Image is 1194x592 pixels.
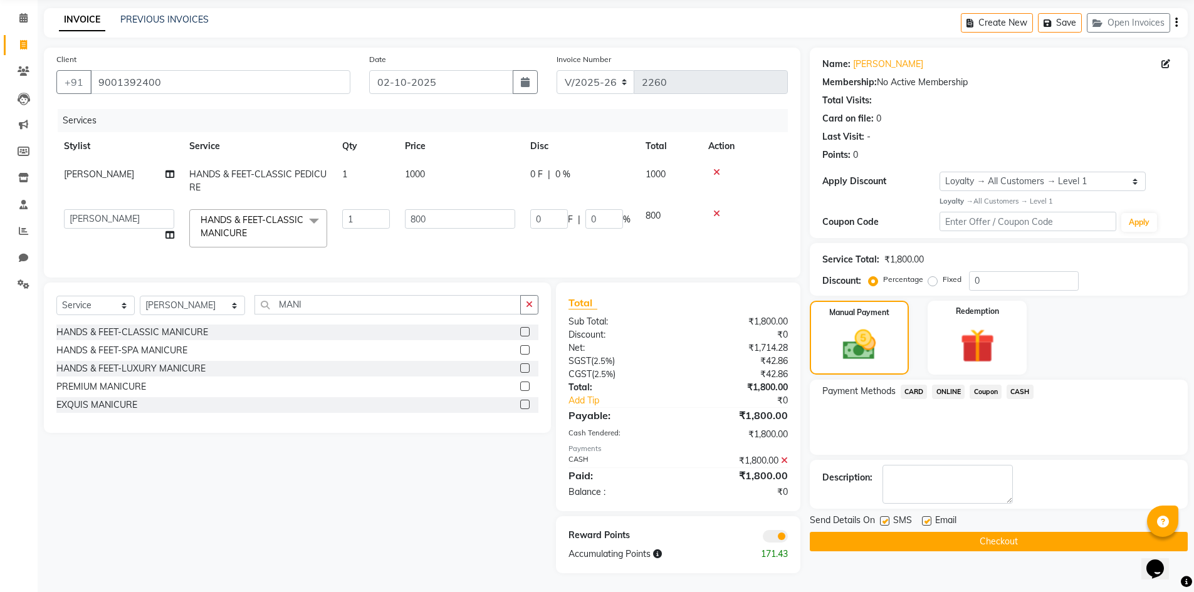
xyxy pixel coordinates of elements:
div: Net: [559,341,678,355]
div: Payments [568,444,787,454]
label: Date [369,54,386,65]
span: Coupon [970,385,1002,399]
div: HANDS & FEET-LUXURY MANICURE [56,362,206,375]
div: Payable: [559,408,678,423]
th: Qty [335,132,397,160]
div: HANDS & FEET-CLASSIC MANICURE [56,326,208,339]
th: Disc [523,132,638,160]
label: Percentage [883,274,923,285]
div: Name: [822,58,851,71]
span: CGST [568,368,592,380]
button: Save [1038,13,1082,33]
th: Action [701,132,788,160]
div: Apply Discount [822,175,940,188]
div: ₹0 [678,486,797,499]
span: [PERSON_NAME] [64,169,134,180]
th: Service [182,132,335,160]
span: Total [568,296,597,309]
label: Invoice Number [557,54,611,65]
a: x [247,227,253,239]
div: Points: [822,148,851,162]
img: _gift.svg [950,325,1005,367]
iframe: chat widget [1141,542,1181,579]
span: CARD [901,385,928,399]
div: Coupon Code [822,216,940,229]
div: ₹1,714.28 [678,341,797,355]
th: Price [397,132,523,160]
div: ( ) [559,355,678,368]
span: 1000 [646,169,666,180]
span: 2.5% [594,369,613,379]
div: ₹42.86 [678,368,797,381]
button: Checkout [810,532,1188,551]
span: | [548,168,550,181]
span: HANDS & FEET-CLASSIC MANICURE [201,214,303,239]
button: Create New [961,13,1033,33]
div: Membership: [822,76,877,89]
th: Stylist [56,132,182,160]
div: Description: [822,471,872,484]
div: ₹1,800.00 [678,315,797,328]
input: Enter Offer / Coupon Code [940,212,1116,231]
span: 800 [646,210,661,221]
div: ₹1,800.00 [678,381,797,394]
span: 1000 [405,169,425,180]
div: ₹1,800.00 [678,468,797,483]
div: Discount: [559,328,678,341]
button: Apply [1121,213,1157,232]
span: 0 % [555,168,570,181]
div: 0 [876,112,881,125]
div: CASH [559,454,678,467]
div: 0 [853,148,858,162]
div: Last Visit: [822,130,864,143]
div: ₹0 [678,328,797,341]
div: Total: [559,381,678,394]
div: Card on file: [822,112,874,125]
div: ₹1,800.00 [678,408,797,423]
div: ₹1,800.00 [884,253,924,266]
span: F [568,213,573,226]
div: ₹0 [698,394,797,407]
div: All Customers → Level 1 [940,196,1175,207]
button: +91 [56,70,92,94]
button: Open Invoices [1087,13,1170,33]
span: SMS [893,514,912,529]
label: Manual Payment [829,307,889,318]
a: Add Tip [559,394,698,407]
label: Redemption [956,306,999,317]
img: _cash.svg [832,326,886,364]
div: Total Visits: [822,94,872,107]
span: CASH [1007,385,1034,399]
div: Reward Points [559,529,678,543]
span: | [578,213,580,226]
span: 1 [342,169,347,180]
label: Client [56,54,76,65]
a: [PERSON_NAME] [853,58,923,71]
div: HANDS & FEET-SPA MANICURE [56,344,187,357]
span: Email [935,514,956,529]
div: Services [58,109,797,132]
div: No Active Membership [822,76,1175,89]
div: Cash Tendered: [559,428,678,441]
strong: Loyalty → [940,197,973,205]
div: ₹1,800.00 [678,428,797,441]
span: SGST [568,355,591,366]
input: Search or Scan [254,295,521,314]
span: ONLINE [932,385,965,399]
div: 171.43 [738,548,797,561]
span: 0 F [530,168,543,181]
span: % [623,213,631,226]
div: ₹1,800.00 [678,454,797,467]
div: Discount: [822,274,861,288]
div: Sub Total: [559,315,678,328]
a: INVOICE [59,9,105,31]
th: Total [638,132,701,160]
div: Balance : [559,486,678,499]
div: - [867,130,871,143]
div: ₹42.86 [678,355,797,368]
div: Service Total: [822,253,879,266]
label: Fixed [943,274,961,285]
input: Search by Name/Mobile/Email/Code [90,70,350,94]
span: 2.5% [594,356,612,366]
div: ( ) [559,368,678,381]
